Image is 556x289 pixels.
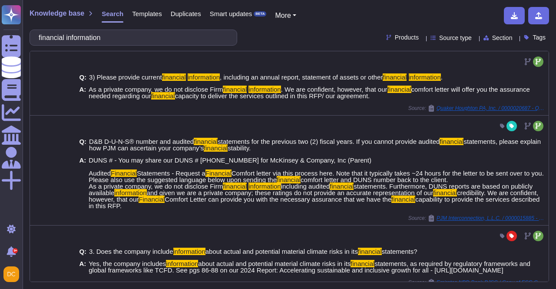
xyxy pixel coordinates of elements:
span: statements for the previous two (2) fiscal years. If you cannot provide audited [218,138,440,145]
b: Q: [79,248,86,255]
span: capacity to deliver the services outlined in this RFP/ our agreement. [175,92,370,100]
div: 9+ [13,248,18,253]
mark: information [188,73,220,81]
img: user [3,266,19,282]
span: Smart updates [210,10,252,17]
b: A: [79,260,86,273]
mark: financial [204,144,228,152]
span: , including an annual report, statement of assets or other [220,73,383,81]
span: statements, as required by regulatory frameworks and global frameworks like TCFD. See pgs 86-88 o... [89,260,530,274]
mark: information [114,189,146,196]
span: credibility. We are confident, however, that our [89,189,538,203]
button: user [2,265,25,284]
mark: information [173,248,205,255]
b: A: [79,157,86,209]
mark: Financial [205,169,232,177]
mark: financial [387,86,411,93]
span: statements, please explain how PJM can ascertain your company’s [89,138,541,152]
span: statements? [382,248,417,255]
span: Source: [408,105,545,112]
span: including audited [281,183,330,190]
mark: financial [383,73,407,81]
span: comfort letter will offer you the assurance needed regarding our [89,86,530,100]
span: Statements - Request a [137,169,205,177]
mark: Financial [111,169,137,177]
mark: information [409,73,441,81]
span: statements. Furthermore, DUNS reports are based on publicly available [89,183,533,196]
span: and given we are a private company; these ratings do not provide an accurate representation of our [147,189,434,196]
input: Search a question or template... [34,30,228,45]
span: Duplicates [171,10,201,17]
mark: financial [391,196,415,203]
span: Knowledge base [30,10,84,17]
span: capability to provide the services described in this RFP. [89,196,539,209]
span: D&B D-U-N-S® number and audited [89,138,194,145]
mark: information [248,86,281,93]
span: DUNS # - You may share our DUNS # [PHONE_NUMBER] for McKinsey & Company, Inc (Parent) Audited [89,156,371,177]
span: Search [102,10,123,17]
mark: financial [223,86,247,93]
span: PJM Interconnection, L.L.C. / 0000015885 - Proposal for ISO (Right to Win) [437,216,545,221]
span: Comfort letter via this process here. Note that it typically takes ~24 hours for the letter to be... [89,169,544,183]
b: Q: [79,138,86,151]
mark: financial [162,73,186,81]
span: about actual and potential material climate risks in its [205,248,358,255]
span: Products [395,34,419,40]
mark: financial [277,176,301,183]
span: 3. Does the company include [89,248,173,255]
span: stability. [228,144,251,152]
button: More [275,10,296,21]
span: Yes, the company includes [89,260,166,267]
span: Quaker Houghton PA, Inc. / 0000020687 - QH RFP DC Network Study EMEA NA [437,106,545,111]
span: about actual and potential material climate risks in its [198,260,351,267]
span: 3) Please provide current [89,73,162,81]
mark: financial [351,260,374,267]
mark: financial [223,183,247,190]
mark: financial [433,189,457,196]
mark: financial [330,183,354,190]
mark: financial [151,92,175,100]
mark: financial [358,248,382,255]
span: As a private company, we do not disclose Firm [89,86,223,93]
mark: information [166,260,198,267]
span: Tags [533,34,546,40]
span: Source: [408,279,545,286]
mark: financial [440,138,463,145]
span: . We are confident, however, that our [281,86,387,93]
span: Section [492,35,513,41]
span: . [441,73,443,81]
mark: financial [194,138,218,145]
span: More [275,12,291,19]
span: comfort letter and DUNS number back to the client. As a private company, we do not disclose Firm [89,176,448,190]
span: Emirates NBD Bank PJSC / Copy of ESG Commercial Requirements Document updated [437,280,545,285]
span: Source: [408,215,545,222]
b: Q: [79,74,86,80]
span: Comfort Letter can provide you with the necessary assurance that we have the [165,196,391,203]
span: Templates [132,10,162,17]
mark: information [248,183,281,190]
mark: Financial [139,196,165,203]
div: BETA [254,11,266,17]
span: Source type [439,35,472,41]
b: A: [79,86,86,99]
